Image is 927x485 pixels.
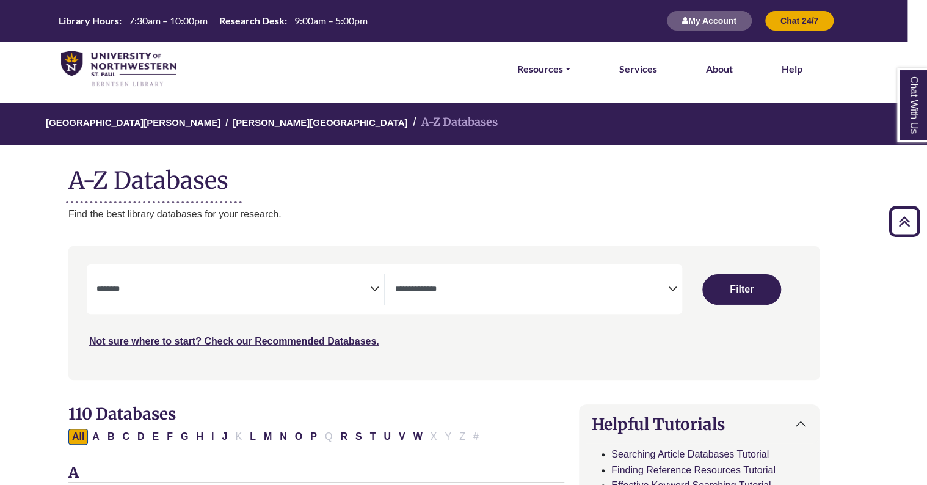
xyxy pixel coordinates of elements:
[68,431,484,441] div: Alpha-list to filter by first letter of database name
[702,274,780,305] button: Submit for Search Results
[68,103,820,145] nav: breadcrumb
[68,206,820,222] p: Find the best library databases for your research.
[68,157,820,194] h1: A-Z Databases
[134,429,148,445] button: Filter Results D
[118,429,133,445] button: Filter Results C
[89,336,379,346] a: Not sure where to start? Check our Recommended Databases.
[177,429,192,445] button: Filter Results G
[233,115,407,128] a: [PERSON_NAME][GEOGRAPHIC_DATA]
[246,429,260,445] button: Filter Results L
[352,429,366,445] button: Filter Results S
[666,10,752,31] button: My Account
[611,465,776,475] a: Finding Reference Resources Tutorial
[208,429,217,445] button: Filter Results I
[163,429,176,445] button: Filter Results F
[54,14,373,28] a: Hours Today
[765,10,834,31] button: Chat 24/7
[89,429,103,445] button: Filter Results A
[96,285,370,295] textarea: Search
[260,429,275,445] button: Filter Results M
[366,429,380,445] button: Filter Results T
[410,429,426,445] button: Filter Results W
[104,429,118,445] button: Filter Results B
[294,15,368,26] span: 9:00am – 5:00pm
[291,429,306,445] button: Filter Results O
[611,449,769,459] a: Searching Article Databases Tutorial
[765,15,834,26] a: Chat 24/7
[276,429,291,445] button: Filter Results N
[394,285,668,295] textarea: Search
[706,61,733,77] a: About
[129,15,208,26] span: 7:30am – 10:00pm
[68,246,820,379] nav: Search filters
[46,115,220,128] a: [GEOGRAPHIC_DATA][PERSON_NAME]
[885,213,924,230] a: Back to Top
[619,61,657,77] a: Services
[666,15,752,26] a: My Account
[68,464,564,483] h3: A
[782,61,802,77] a: Help
[54,14,373,26] table: Hours Today
[395,429,409,445] button: Filter Results V
[218,429,231,445] button: Filter Results J
[407,114,497,131] li: A-Z Databases
[61,51,176,87] img: library_home
[68,429,88,445] button: All
[307,429,321,445] button: Filter Results P
[336,429,351,445] button: Filter Results R
[517,61,570,77] a: Resources
[192,429,207,445] button: Filter Results H
[214,14,288,27] th: Research Desk:
[54,14,122,27] th: Library Hours:
[580,405,819,443] button: Helpful Tutorials
[380,429,394,445] button: Filter Results U
[68,404,176,424] span: 110 Databases
[149,429,163,445] button: Filter Results E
